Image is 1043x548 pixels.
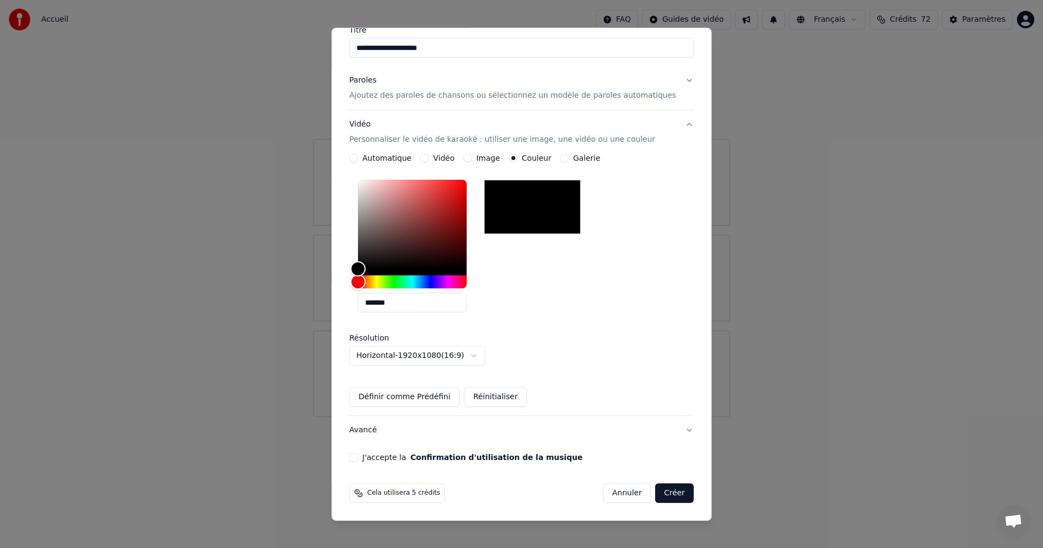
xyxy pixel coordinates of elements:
label: Résolution [349,334,458,342]
div: Vidéo [349,119,655,145]
button: Annuler [603,483,651,503]
label: Galerie [573,154,600,162]
button: J'accepte la [411,453,583,461]
div: Paroles [349,75,376,86]
p: Personnaliser le vidéo de karaoké : utiliser une image, une vidéo ou une couleur [349,134,655,145]
button: Réinitialiser [464,387,527,407]
div: Color [358,180,467,269]
label: J'accepte la [362,453,582,461]
button: Définir comme Prédéfini [349,387,460,407]
button: Créer [656,483,694,503]
label: Vidéo [433,154,455,162]
label: Titre [349,26,694,34]
div: VidéoPersonnaliser le vidéo de karaoké : utiliser une image, une vidéo ou une couleur [349,154,694,415]
button: ParolesAjoutez des paroles de chansons ou sélectionnez un modèle de paroles automatiques [349,66,694,110]
button: VidéoPersonnaliser le vidéo de karaoké : utiliser une image, une vidéo ou une couleur [349,110,694,154]
label: Automatique [362,154,411,162]
span: Cela utilisera 5 crédits [367,489,440,497]
label: Image [476,154,500,162]
p: Ajoutez des paroles de chansons ou sélectionnez un modèle de paroles automatiques [349,90,676,101]
div: Hue [358,275,467,288]
label: Couleur [522,154,551,162]
button: Avancé [349,416,694,444]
